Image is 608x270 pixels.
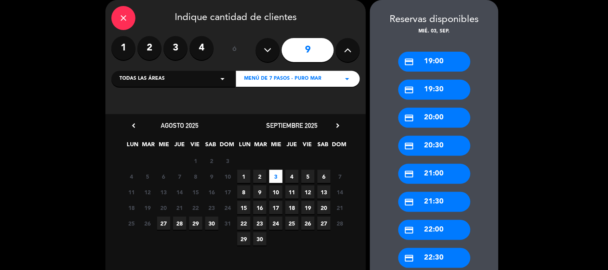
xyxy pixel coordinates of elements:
span: 24 [221,201,234,214]
span: 12 [141,185,154,199]
span: 20 [317,201,331,214]
span: agosto 2025 [161,121,198,129]
label: 2 [137,36,162,60]
span: 10 [269,185,283,199]
span: 30 [205,217,218,230]
span: 15 [189,185,202,199]
span: 6 [317,170,331,183]
span: 25 [125,217,138,230]
span: 4 [285,170,299,183]
div: 20:30 [398,136,471,156]
span: MIE [270,140,283,153]
span: 11 [125,185,138,199]
div: Reservas disponibles [370,12,499,28]
span: 25 [285,217,299,230]
span: 22 [189,201,202,214]
span: 19 [301,201,315,214]
span: 13 [317,185,331,199]
span: 24 [269,217,283,230]
i: arrow_drop_down [342,74,352,84]
span: 3 [269,170,283,183]
span: 14 [333,185,347,199]
span: MAR [142,140,155,153]
i: arrow_drop_down [218,74,227,84]
div: ó [222,36,248,64]
span: VIE [301,140,314,153]
label: 1 [111,36,135,60]
div: 21:00 [398,164,471,184]
span: 9 [253,185,267,199]
span: 6 [157,170,170,183]
span: 27 [157,217,170,230]
i: chevron_right [333,121,342,130]
i: credit_card [404,197,414,207]
span: LUN [126,140,139,153]
i: credit_card [404,85,414,95]
span: JUE [285,140,299,153]
span: 7 [173,170,186,183]
span: 16 [205,185,218,199]
span: 16 [253,201,267,214]
span: DOM [220,140,233,153]
span: 11 [285,185,299,199]
span: 1 [189,154,202,167]
div: 21:30 [398,192,471,212]
span: 23 [205,201,218,214]
span: 21 [333,201,347,214]
div: Indique cantidad de clientes [111,6,360,30]
span: 2 [253,170,267,183]
div: mié. 03, sep. [370,28,499,36]
span: 22 [237,217,250,230]
i: credit_card [404,141,414,151]
span: 14 [173,185,186,199]
span: 17 [269,201,283,214]
span: 5 [301,170,315,183]
i: close [119,13,128,23]
span: LUN [238,140,252,153]
div: 22:30 [398,248,471,268]
span: JUE [173,140,186,153]
span: 26 [141,217,154,230]
span: MIE [158,140,171,153]
span: MAR [254,140,267,153]
span: 5 [141,170,154,183]
span: 19 [141,201,154,214]
label: 4 [190,36,214,60]
span: Todas las áreas [119,75,165,83]
span: 10 [221,170,234,183]
div: 19:30 [398,80,471,100]
span: 9 [205,170,218,183]
span: 23 [253,217,267,230]
i: credit_card [404,225,414,235]
i: credit_card [404,253,414,263]
span: 12 [301,185,315,199]
i: credit_card [404,113,414,123]
span: VIE [189,140,202,153]
span: 18 [285,201,299,214]
i: chevron_left [129,121,138,130]
span: 7 [333,170,347,183]
span: SAB [204,140,218,153]
span: 26 [301,217,315,230]
span: 4 [125,170,138,183]
span: 3 [221,154,234,167]
span: 28 [173,217,186,230]
span: 28 [333,217,347,230]
span: MENÚ DE 7 PASOS - PURO MAR [244,75,321,83]
span: 17 [221,185,234,199]
div: 20:00 [398,108,471,128]
span: 15 [237,201,250,214]
span: 30 [253,232,267,246]
span: 21 [173,201,186,214]
span: 20 [157,201,170,214]
span: 13 [157,185,170,199]
span: septiembre 2025 [266,121,317,129]
span: 8 [189,170,202,183]
span: 1 [237,170,250,183]
span: DOM [332,140,345,153]
span: 29 [189,217,202,230]
span: 2 [205,154,218,167]
div: 22:00 [398,220,471,240]
label: 3 [164,36,188,60]
i: credit_card [404,57,414,67]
